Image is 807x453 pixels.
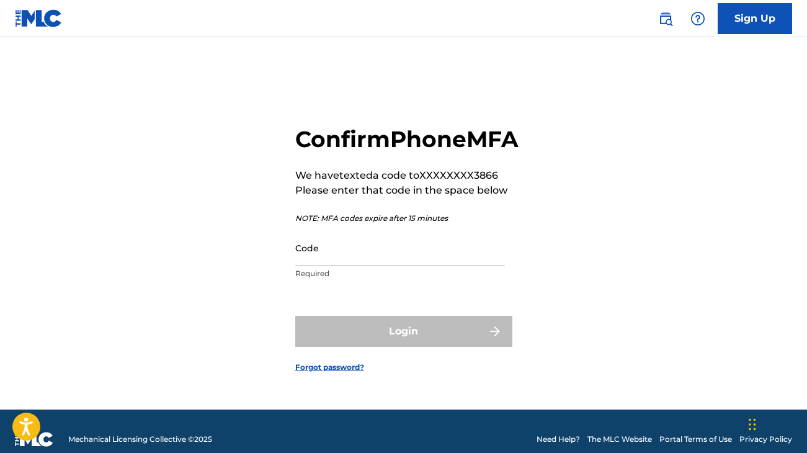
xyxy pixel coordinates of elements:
iframe: Chat Widget [745,393,807,453]
p: We have texted a code to XXXXXXXX3866 [295,168,519,183]
p: Please enter that code in the space below [295,183,519,198]
img: logo [15,432,53,447]
a: The MLC Website [587,434,652,445]
a: Need Help? [537,434,580,445]
a: Sign Up [718,3,792,34]
span: Mechanical Licensing Collective © 2025 [68,434,212,445]
img: search [658,11,673,26]
div: Help [685,6,710,31]
a: Portal Terms of Use [659,434,732,445]
p: NOTE: MFA codes expire after 15 minutes [295,213,519,224]
div: Drag [749,406,756,443]
img: help [690,11,705,26]
a: Forgot password? [295,362,364,373]
h2: Confirm Phone MFA [295,125,519,153]
a: Privacy Policy [739,434,792,445]
p: Required [295,268,505,279]
img: MLC Logo [15,9,63,27]
a: Public Search [653,6,678,31]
